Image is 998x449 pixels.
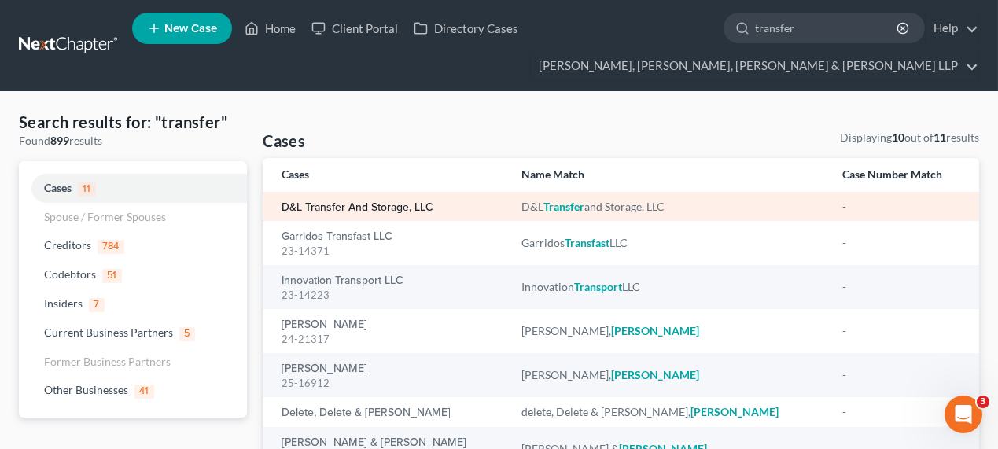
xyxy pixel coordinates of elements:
[521,367,817,383] div: [PERSON_NAME],
[574,280,622,293] em: Transport
[19,174,247,203] a: Cases11
[282,319,367,330] a: [PERSON_NAME]
[565,236,609,249] em: Transfast
[892,131,904,144] strong: 10
[282,231,392,242] a: Garridos Transfast LLC
[44,267,96,281] span: Codebtors
[263,158,509,192] th: Cases
[282,376,496,391] div: 25-16912
[19,111,247,133] h4: Search results for: "transfer"
[842,404,960,420] div: -
[19,203,247,231] a: Spouse / Former Spouses
[521,199,817,215] div: D&L and Storage, LLC
[44,326,173,339] span: Current Business Partners
[19,289,247,318] a: Insiders7
[19,260,247,289] a: Codebtors51
[304,14,406,42] a: Client Portal
[19,231,247,260] a: Creditors784
[237,14,304,42] a: Home
[282,288,496,303] div: 23-14223
[50,134,69,147] strong: 899
[282,332,496,347] div: 24-21317
[44,210,166,223] span: Spouse / Former Spouses
[44,181,72,194] span: Cases
[521,323,817,339] div: [PERSON_NAME],
[840,130,979,145] div: Displaying out of results
[44,355,171,368] span: Former Business Partners
[44,238,91,252] span: Creditors
[44,383,128,396] span: Other Businesses
[19,318,247,348] a: Current Business Partners5
[89,298,105,312] span: 7
[44,296,83,310] span: Insiders
[102,269,122,283] span: 51
[830,158,979,192] th: Case Number Match
[19,133,247,149] div: Found results
[282,275,403,286] a: Innovation Transport LLC
[521,235,817,251] div: Garridos LLC
[842,367,960,383] div: -
[755,13,899,42] input: Search by name...
[842,199,960,215] div: -
[842,323,960,339] div: -
[521,279,817,295] div: Innovation LLC
[134,385,154,399] span: 41
[977,396,989,408] span: 3
[282,202,433,213] a: D&L Transfer and Storage, LLC
[842,279,960,295] div: -
[282,244,496,259] div: 23-14371
[282,437,466,448] a: [PERSON_NAME] & [PERSON_NAME]
[282,363,367,374] a: [PERSON_NAME]
[98,240,124,254] span: 784
[926,14,978,42] a: Help
[531,52,978,80] a: [PERSON_NAME], [PERSON_NAME], [PERSON_NAME] & [PERSON_NAME] LLP
[543,200,584,213] em: Transfer
[509,158,830,192] th: Name Match
[521,404,817,420] div: delete, Delete & [PERSON_NAME],
[19,348,247,376] a: Former Business Partners
[611,368,699,381] em: [PERSON_NAME]
[164,23,217,35] span: New Case
[19,376,247,405] a: Other Businesses41
[945,396,982,433] iframe: Intercom live chat
[690,405,779,418] em: [PERSON_NAME]
[282,407,451,418] a: delete, Delete & [PERSON_NAME]
[78,182,96,197] span: 11
[611,324,699,337] em: [PERSON_NAME]
[263,130,305,152] h4: Cases
[934,131,946,144] strong: 11
[842,235,960,251] div: -
[179,327,195,341] span: 5
[406,14,526,42] a: Directory Cases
